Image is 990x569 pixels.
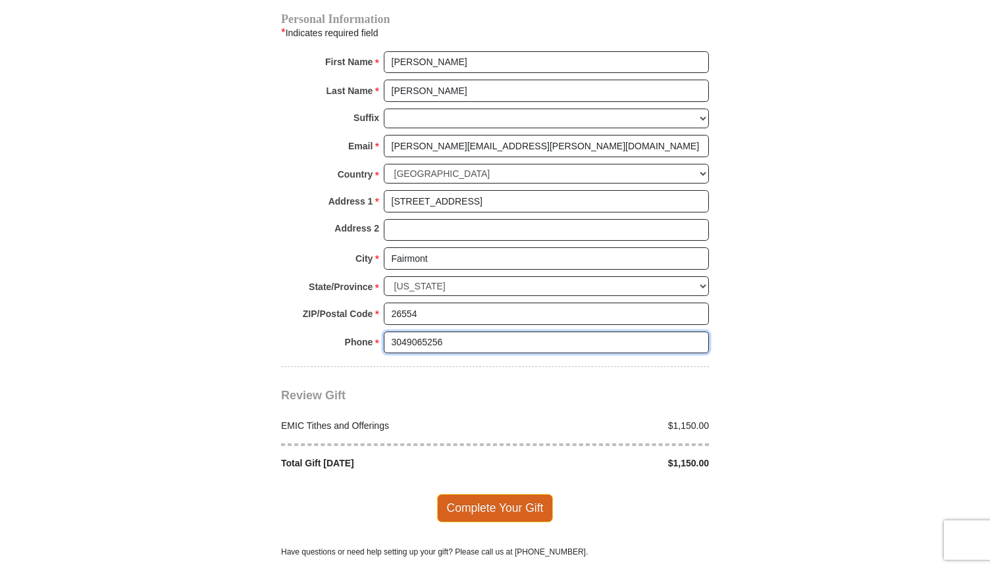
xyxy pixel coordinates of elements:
[309,278,373,296] strong: State/Province
[345,333,373,351] strong: Phone
[348,137,373,155] strong: Email
[495,457,716,470] div: $1,150.00
[325,53,373,71] strong: First Name
[274,457,496,470] div: Total Gift [DATE]
[355,249,373,268] strong: City
[303,305,373,323] strong: ZIP/Postal Code
[353,109,379,127] strong: Suffix
[281,389,346,402] span: Review Gift
[437,494,554,522] span: Complete Your Gift
[281,24,709,41] div: Indicates required field
[274,419,496,433] div: EMIC Tithes and Offerings
[326,82,373,100] strong: Last Name
[334,219,379,237] strong: Address 2
[338,165,373,184] strong: Country
[281,14,709,24] h4: Personal Information
[495,419,716,433] div: $1,150.00
[281,546,709,558] p: Have questions or need help setting up your gift? Please call us at [PHONE_NUMBER].
[328,192,373,210] strong: Address 1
